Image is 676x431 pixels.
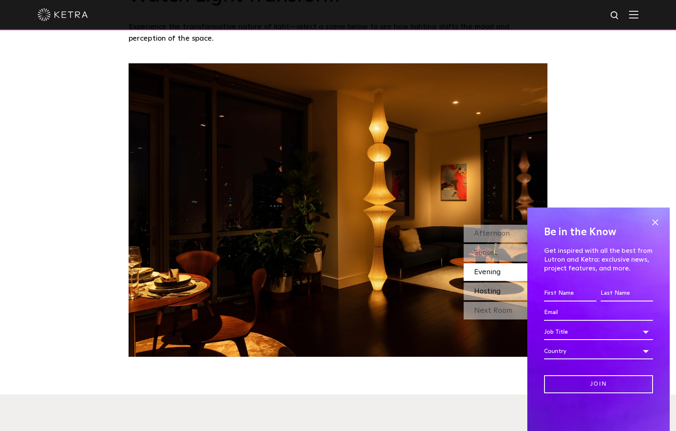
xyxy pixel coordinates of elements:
input: Join [544,375,653,393]
p: Get inspired with all the best from Lutron and Ketra: exclusive news, project features, and more. [544,247,653,273]
img: search icon [610,10,620,21]
span: Afternoon [474,230,510,237]
input: Last Name [601,286,653,301]
h4: Be in the Know [544,224,653,240]
p: Experience the transformative nature of light—select a scene below to see how lighting shifts the... [129,21,543,45]
div: Next Room [464,302,547,319]
input: Email [544,305,653,321]
img: Hamburger%20Nav.svg [629,10,638,18]
span: Evening [474,268,501,276]
span: Sunset [474,249,498,257]
img: SS_HBD_LivingRoom_Desktop_03 [129,63,547,357]
div: Country [544,343,653,359]
div: Job Title [544,324,653,340]
span: Hosting [474,288,501,295]
input: First Name [544,286,596,301]
img: ketra-logo-2019-white [38,8,88,21]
